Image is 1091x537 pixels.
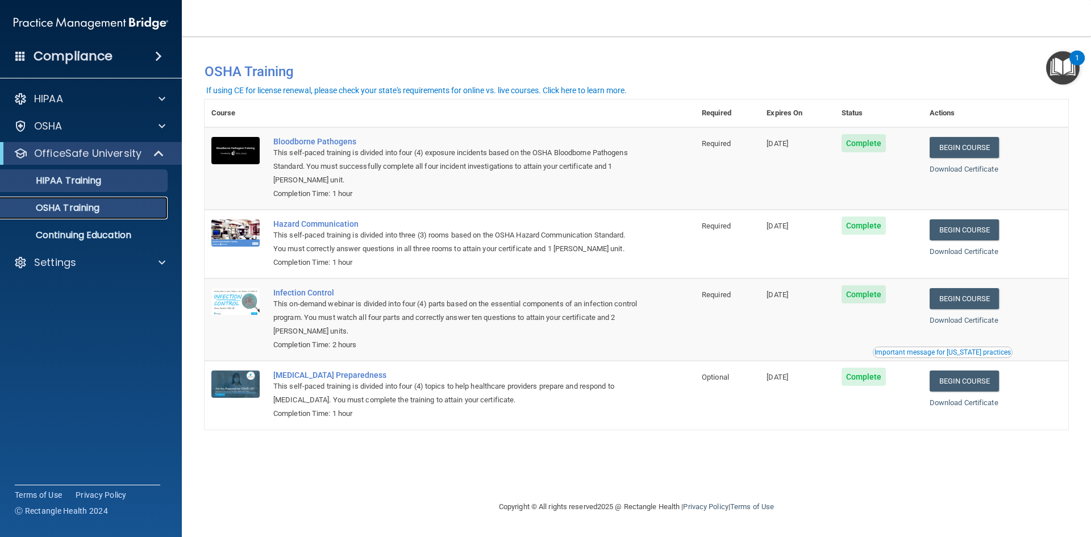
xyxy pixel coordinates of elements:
span: Required [702,222,731,230]
a: Hazard Communication [273,219,638,228]
span: Complete [842,134,886,152]
a: OfficeSafe University [14,147,165,160]
div: 1 [1075,58,1079,73]
a: Privacy Policy [76,489,127,501]
div: This self-paced training is divided into three (3) rooms based on the OSHA Hazard Communication S... [273,228,638,256]
a: Begin Course [930,288,999,309]
a: Begin Course [930,371,999,392]
a: Begin Course [930,219,999,240]
button: If using CE for license renewal, please check your state's requirements for online vs. live cours... [205,85,628,96]
th: Status [835,99,923,127]
span: [DATE] [767,139,788,148]
a: Download Certificate [930,247,998,256]
a: Download Certificate [930,316,998,324]
p: Continuing Education [7,230,163,241]
a: [MEDICAL_DATA] Preparedness [273,371,638,380]
span: [DATE] [767,290,788,299]
div: Completion Time: 1 hour [273,187,638,201]
p: OSHA [34,119,63,133]
th: Required [695,99,760,127]
a: Begin Course [930,137,999,158]
button: Read this if you are a dental practitioner in the state of CA [873,347,1013,358]
span: Required [702,290,731,299]
p: OSHA Training [7,202,99,214]
div: Important message for [US_STATE] practices [875,349,1011,356]
span: Required [702,139,731,148]
div: Copyright © All rights reserved 2025 @ Rectangle Health | | [429,489,844,525]
button: Open Resource Center, 1 new notification [1046,51,1080,85]
a: Bloodborne Pathogens [273,137,638,146]
a: Terms of Use [15,489,62,501]
span: Optional [702,373,729,381]
div: This on-demand webinar is divided into four (4) parts based on the essential components of an inf... [273,297,638,338]
a: Privacy Policy [683,502,728,511]
div: This self-paced training is divided into four (4) exposure incidents based on the OSHA Bloodborne... [273,146,638,187]
a: Infection Control [273,288,638,297]
span: [DATE] [767,373,788,381]
a: Settings [14,256,165,269]
a: Download Certificate [930,165,998,173]
th: Actions [923,99,1068,127]
span: [DATE] [767,222,788,230]
p: HIPAA Training [7,175,101,186]
div: Completion Time: 1 hour [273,407,638,421]
span: Ⓒ Rectangle Health 2024 [15,505,108,517]
p: Settings [34,256,76,269]
div: Completion Time: 1 hour [273,256,638,269]
div: Completion Time: 2 hours [273,338,638,352]
p: OfficeSafe University [34,147,141,160]
th: Course [205,99,266,127]
a: HIPAA [14,92,165,106]
div: If using CE for license renewal, please check your state's requirements for online vs. live cours... [206,86,627,94]
p: HIPAA [34,92,63,106]
a: OSHA [14,119,165,133]
a: Download Certificate [930,398,998,407]
a: Terms of Use [730,502,774,511]
span: Complete [842,368,886,386]
div: This self-paced training is divided into four (4) topics to help healthcare providers prepare and... [273,380,638,407]
h4: Compliance [34,48,113,64]
h4: OSHA Training [205,64,1068,80]
img: PMB logo [14,12,168,35]
span: Complete [842,217,886,235]
th: Expires On [760,99,834,127]
span: Complete [842,285,886,303]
